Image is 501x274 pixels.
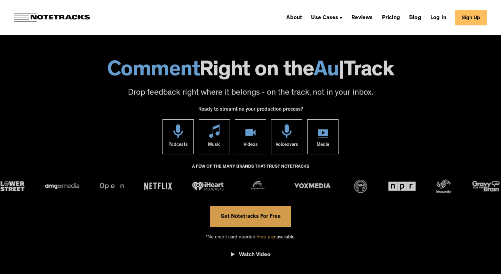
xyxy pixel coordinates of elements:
[256,235,277,240] span: Free plan
[239,252,270,259] div: Watch Video
[339,61,344,82] span: |
[428,12,449,23] a: Log In
[308,12,345,23] div: Use Cases
[276,138,298,154] div: Voiceovers
[406,12,424,23] a: Blog
[208,138,221,154] div: Music
[231,247,270,266] a: open lightbox
[314,61,339,82] span: Au
[284,12,305,23] a: About
[210,206,291,227] a: Get Notetracks For Free
[311,15,338,21] div: Use Cases
[349,12,375,23] a: Reviews
[107,61,200,82] span: Comment
[271,119,302,154] a: Voiceovers
[235,119,266,154] a: Videos
[199,119,230,154] a: Music
[307,119,339,154] a: Media
[455,10,487,25] a: Sign Up
[244,138,258,154] div: Videos
[7,87,494,99] p: Drop feedback right where it belongs - on the track, not in your inbox.
[192,161,309,180] div: A FEW OF THE MANY BRANDS THAT TRUST NOTETRACKS
[168,138,188,154] div: Podcasts
[7,61,494,82] h1: Right on the Track
[162,119,194,154] a: Podcasts
[206,227,296,247] div: *No credit card needed. available.
[317,138,329,154] div: Media
[198,103,303,119] div: Ready to streamline your production process?
[379,12,403,23] a: Pricing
